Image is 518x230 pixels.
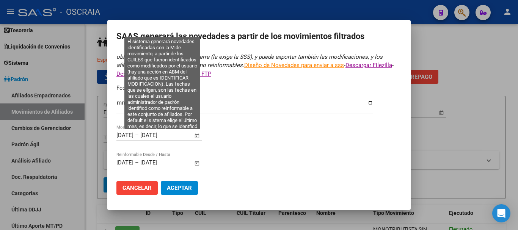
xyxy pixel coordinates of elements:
div: Open Intercom Messenger [492,204,510,222]
input: End date [140,159,177,166]
a: Diseño de Novedades para enviar a sss [244,62,344,69]
h2: SAAS generará las novedades a partir de los movimientos filtrados [116,29,402,44]
span: – [135,159,139,166]
span: – [135,132,139,139]
span: Cancelar [122,185,152,191]
a: Descargar Filezilla [345,62,392,69]
p: Fecha de Cierre [116,84,402,92]
p: - - [116,44,402,78]
button: Cancelar [116,181,158,195]
button: Aceptar [161,181,198,195]
button: Open calendar [193,159,202,167]
input: Start date [116,159,133,166]
span: Aceptar [167,185,192,191]
input: End date [140,132,177,139]
i: SAAS generará las novedades a partir de los movimientos filtrados previamente. A su vez, debe def... [116,45,383,69]
a: Descargar Archivo Configuración FTP [116,70,211,77]
input: Start date [116,132,133,139]
button: Open calendar [193,131,202,140]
